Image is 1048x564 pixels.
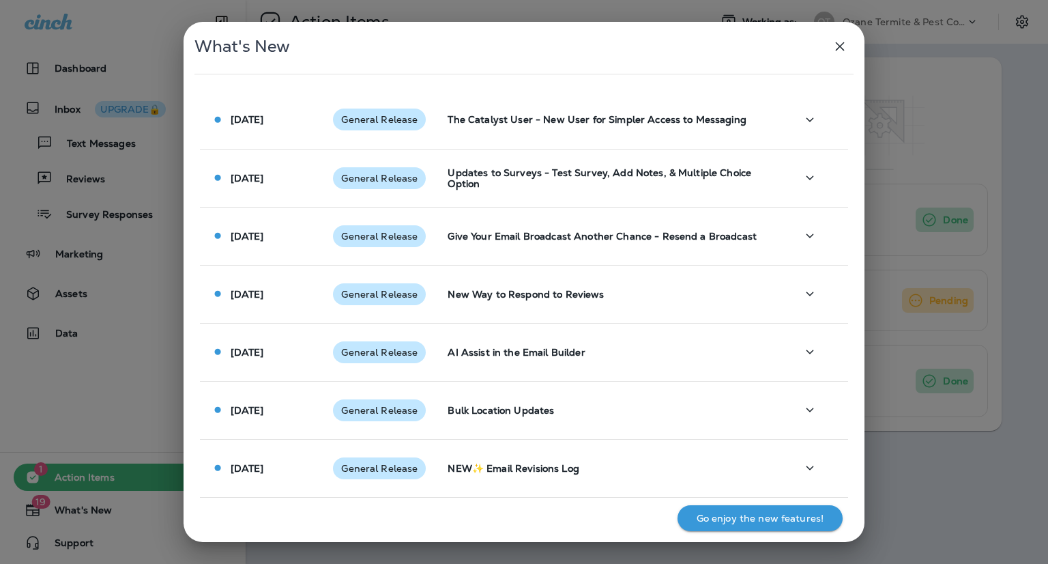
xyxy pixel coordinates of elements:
span: General Release [333,173,426,184]
button: Go enjoy the new features! [678,505,843,531]
span: General Release [333,463,426,474]
span: General Release [333,405,426,416]
p: New Way to Respond to Reviews [448,289,774,300]
p: NEW✨ Email Revisions Log [448,463,774,474]
p: [DATE] [231,463,264,474]
p: [DATE] [231,114,264,125]
p: [DATE] [231,231,264,242]
p: The Catalyst User - New User for Simpler Access to Messaging [448,114,774,125]
span: General Release [333,347,426,358]
p: [DATE] [231,289,264,300]
p: Updates to Surveys - Test Survey, Add Notes, & Multiple Choice Option [448,167,774,189]
p: Bulk Location Updates [448,405,774,416]
span: What's New [194,36,290,57]
p: AI Assist in the Email Builder [448,347,774,358]
p: Go enjoy the new features! [697,513,824,524]
p: [DATE] [231,173,264,184]
p: [DATE] [231,405,264,416]
p: [DATE] [231,347,264,358]
span: General Release [333,289,426,300]
span: General Release [333,231,426,242]
p: Give Your Email Broadcast Another Chance - Resend a Broadcast [448,231,774,242]
span: General Release [333,114,426,125]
